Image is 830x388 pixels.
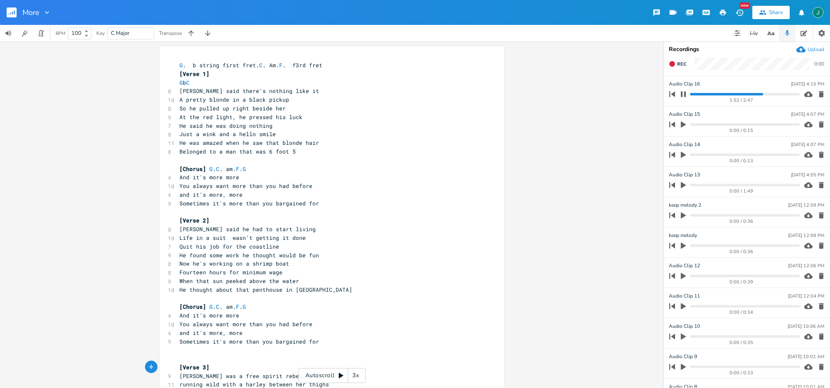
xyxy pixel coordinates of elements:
span: G [179,61,183,69]
span: He thought about that penthouse in [GEOGRAPHIC_DATA] [179,286,352,293]
div: 1:52 / 2:47 [683,98,800,102]
div: [DATE] 4:07 PM [791,112,824,117]
span: Quit his job for the coastline [179,243,279,250]
div: 3x [348,368,363,383]
span: He said he was doing nothing [179,122,273,129]
div: Recordings [669,46,825,52]
span: Audio Clip 14 [669,141,700,149]
div: [DATE] 4:05 PM [791,173,824,177]
img: Jim Rudolf [813,7,823,18]
span: G [209,303,213,310]
span: So he pulled up right beside her [179,105,286,112]
span: . . am. . [179,303,246,310]
span: You always want more than you had before [179,182,312,190]
button: New [731,5,748,20]
span: Audio Clip 15 [669,110,700,118]
div: 0:00 / 0:34 [683,310,800,315]
div: [DATE] 12:08 PM [788,233,824,238]
div: [DATE] 4:07 PM [791,142,824,147]
span: F [236,303,239,310]
span: b [179,79,189,86]
span: C Major [111,29,130,37]
span: . . am. . [179,165,246,173]
span: keep melody [669,232,697,239]
span: Life in a suit wasn't getting it done [179,234,306,242]
div: 0:00 [814,61,824,66]
span: Audio Clip 16 [669,80,700,88]
div: [DATE] 10:06 AM [788,324,824,329]
span: He found some work he thought would be fun [179,251,319,259]
div: BPM [56,31,65,36]
span: And it's more more [179,312,239,319]
span: You always want more than you had before [179,320,312,328]
div: 0:00 / 0:15 [683,128,800,133]
div: 0:00 / 0:35 [683,340,800,345]
div: [DATE] 4:15 PM [791,82,824,86]
span: [Verse 1] [179,70,209,78]
span: Audio Clip 10 [669,322,700,330]
div: Autoscroll [298,368,366,383]
span: G [179,79,183,86]
span: He was amazed when he saw that blonde hair [179,139,319,146]
span: When that sun peeked above the water [179,277,299,285]
span: . b string first fret. . Am. . f3rd fret [179,61,322,69]
div: [DATE] 12:04 PM [788,294,824,298]
span: running wild with a harley between her thighs [179,381,329,388]
div: 0:00 / 1:49 [683,189,800,193]
button: Share [752,6,790,19]
span: and it's more, more [179,329,243,337]
span: Now he's working on a shrimp boat [179,260,289,267]
span: Sometimes it's more than you bargained for [179,200,319,207]
span: Audio Clip 13 [669,171,700,179]
span: G [243,303,246,310]
span: Fourteen hours for minimum wage [179,268,282,276]
span: F [236,165,239,173]
div: 0:00 / 0:36 [683,249,800,254]
div: 0:00 / 0:39 [683,280,800,284]
span: [Verse 2] [179,217,209,224]
span: C [216,165,219,173]
span: Audio Clip 11 [669,292,700,300]
span: [PERSON_NAME] said he had to start living [179,225,316,233]
span: G [209,165,213,173]
span: [Verse 3] [179,364,209,371]
div: Upload [808,46,824,53]
span: Rec [677,61,686,67]
div: New [739,2,750,9]
span: C [259,61,263,69]
span: G [243,165,246,173]
div: Share [769,9,783,16]
span: Audio Clip 12 [669,262,700,270]
span: and it's more, more [179,191,243,198]
span: keep melody 2 [669,201,701,209]
span: Just a wink and a hello smile [179,130,276,138]
span: [Chorus] [179,303,206,310]
div: Transpose [159,31,182,36]
button: Rec [665,57,690,71]
div: Key [96,31,105,36]
span: C [216,303,219,310]
div: 0:00 / 0:36 [683,219,800,224]
span: Belonged to a man that was 6 foot 5 [179,148,296,155]
span: Sometimes it's more than you bargained for [179,338,319,345]
span: [PERSON_NAME] was a free spirit rebel [179,372,302,380]
div: 0:00 / 0:33 [683,371,800,375]
span: A pretty blonde in a black pickup [179,96,289,103]
span: At the red light, he pressed his luck [179,113,302,121]
span: More [22,9,39,16]
span: [PERSON_NAME] said there's nothing like it [179,87,319,95]
span: F [279,61,282,69]
div: [DATE] 12:06 PM [788,264,824,268]
div: [DATE] 10:02 AM [788,354,824,359]
div: [DATE] 12:09 PM [788,203,824,207]
span: C [186,79,189,86]
span: [Chorus] [179,165,206,173]
button: Upload [796,45,824,54]
span: And it's more more [179,173,239,181]
span: Audio Clip 9 [669,353,697,361]
div: 0:00 / 0:13 [683,159,800,163]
